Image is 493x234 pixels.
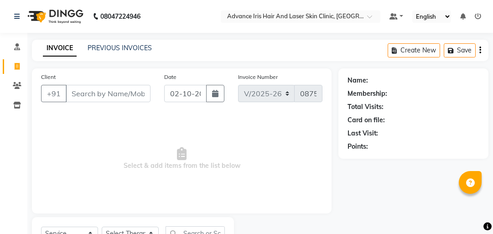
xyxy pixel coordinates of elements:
button: Create New [388,43,440,57]
a: PREVIOUS INVOICES [88,44,152,52]
div: Points: [348,142,368,151]
label: Invoice Number [238,73,278,81]
input: Search by Name/Mobile/Email/Code [66,85,150,102]
div: Last Visit: [348,129,378,138]
img: logo [23,4,86,29]
div: Name: [348,76,368,85]
div: Total Visits: [348,102,384,112]
div: Membership: [348,89,387,99]
iframe: chat widget [455,198,484,225]
a: INVOICE [43,40,77,57]
b: 08047224946 [100,4,140,29]
label: Client [41,73,56,81]
button: +91 [41,85,67,102]
button: Save [444,43,476,57]
label: Date [164,73,176,81]
span: Select & add items from the list below [41,113,322,204]
div: Card on file: [348,115,385,125]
